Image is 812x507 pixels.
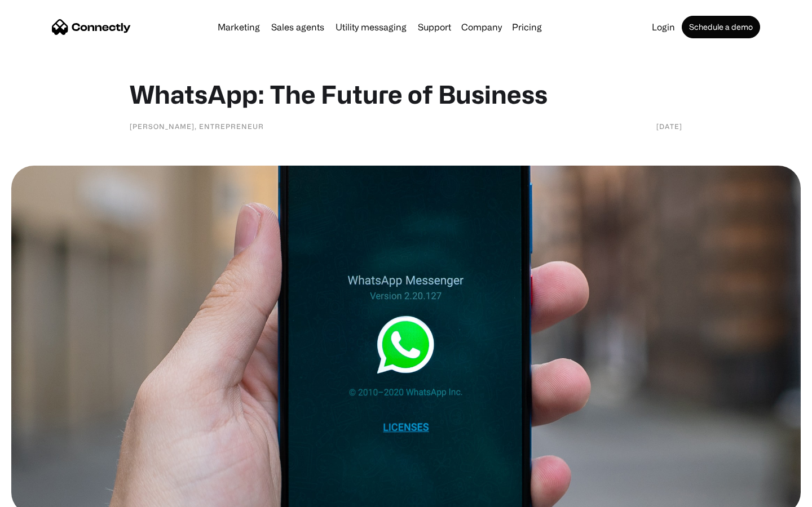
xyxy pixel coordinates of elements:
div: [PERSON_NAME], Entrepreneur [130,121,264,132]
a: Utility messaging [331,23,411,32]
a: Pricing [507,23,546,32]
a: Login [647,23,679,32]
ul: Language list [23,487,68,503]
div: [DATE] [656,121,682,132]
a: Marketing [213,23,264,32]
a: Support [413,23,456,32]
h1: WhatsApp: The Future of Business [130,79,682,109]
a: Schedule a demo [682,16,760,38]
aside: Language selected: English [11,487,68,503]
a: Sales agents [267,23,329,32]
div: Company [461,19,502,35]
